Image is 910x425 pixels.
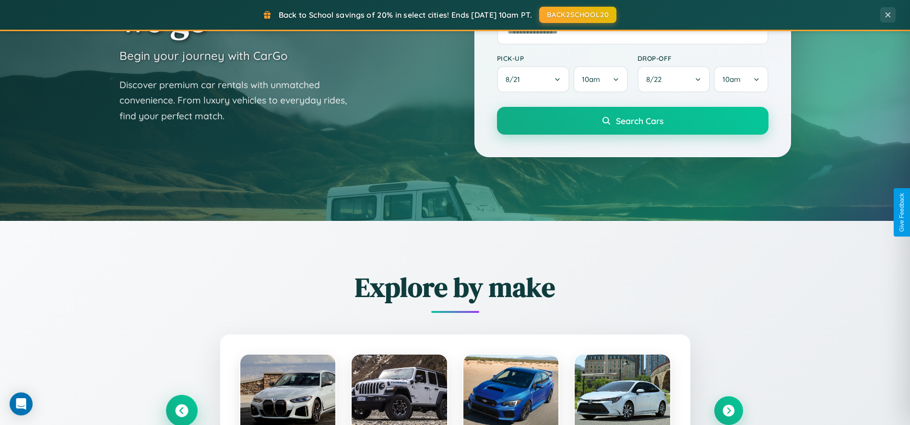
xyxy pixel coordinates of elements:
[714,66,768,92] button: 10am
[10,392,33,415] div: Open Intercom Messenger
[167,269,743,306] h2: Explore by make
[506,75,525,84] span: 8 / 21
[646,75,666,84] span: 8 / 22
[497,66,570,92] button: 8/21
[722,75,741,84] span: 10am
[279,10,532,20] span: Back to School savings of 20% in select cities! Ends [DATE] 10am PT.
[638,66,710,92] button: 8/22
[582,75,600,84] span: 10am
[497,54,628,62] label: Pick-up
[573,66,627,92] button: 10am
[497,107,768,135] button: Search Cars
[898,193,905,232] div: Give Feedback
[119,48,288,63] h3: Begin your journey with CarGo
[119,77,359,124] p: Discover premium car rentals with unmatched convenience. From luxury vehicles to everyday rides, ...
[616,115,663,126] span: Search Cars
[638,54,768,62] label: Drop-off
[539,7,616,23] button: BACK2SCHOOL20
